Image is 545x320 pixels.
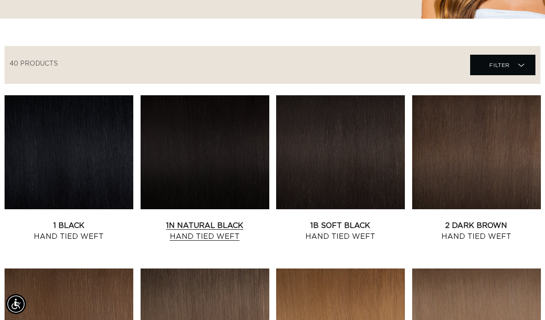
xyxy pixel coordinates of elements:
a: 1 Black Hand Tied Weft [5,220,133,242]
span: Filter [489,57,510,74]
span: 40 products [10,61,58,67]
summary: Filter [470,55,535,75]
a: 2 Dark Brown Hand Tied Weft [412,220,541,242]
div: Accessibility Menu [6,294,26,314]
a: 1B Soft Black Hand Tied Weft [276,220,405,242]
a: 1N Natural Black Hand Tied Weft [141,220,269,242]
